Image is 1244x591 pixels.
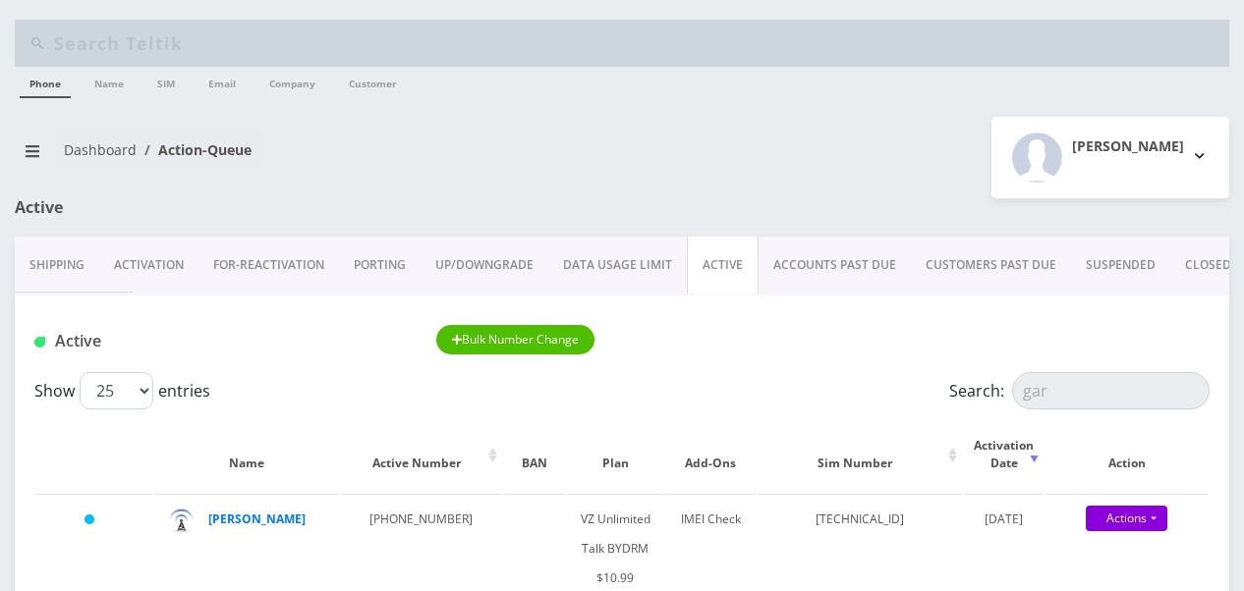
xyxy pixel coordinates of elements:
[665,417,756,492] th: Add-Ons
[567,417,664,492] th: Plan
[1071,237,1170,294] a: SUSPENDED
[759,237,911,294] a: ACCOUNTS PAST DUE
[80,372,153,409] select: Showentries
[964,417,1045,492] th: Activation Date: activate to sort column ascending
[1012,372,1210,409] input: Search:
[436,325,595,354] button: Bulk Number Change
[34,372,210,409] label: Show entries
[20,67,71,98] a: Phone
[64,140,137,159] a: Dashboard
[548,237,687,294] a: DATA USAGE LIMIT
[341,417,502,492] th: Active Number: activate to sort column ascending
[985,510,1023,527] span: [DATE]
[339,237,421,294] a: PORTING
[15,198,400,217] h1: Active
[154,417,339,492] th: Name
[504,417,565,492] th: BAN
[198,67,246,96] a: Email
[421,237,548,294] a: UP/DOWNGRADE
[147,67,185,96] a: SIM
[687,237,759,294] a: ACTIVE
[949,372,1210,409] label: Search:
[137,139,252,160] li: Action-Queue
[34,337,45,348] img: Active
[991,117,1229,198] button: [PERSON_NAME]
[1072,138,1184,155] h2: [PERSON_NAME]
[208,510,306,527] a: [PERSON_NAME]
[1086,506,1167,531] a: Actions
[85,67,134,96] a: Name
[1046,417,1208,492] th: Action
[758,417,962,492] th: Sim Number: activate to sort column ascending
[198,237,339,294] a: FOR-REActivation
[54,25,1224,62] input: Search Teltik
[34,332,407,350] h1: Active
[339,67,407,96] a: Customer
[259,67,325,96] a: Company
[99,237,198,294] a: Activation
[911,237,1071,294] a: CUSTOMERS PAST DUE
[675,505,746,534] div: IMEI Check
[15,237,99,294] a: Shipping
[15,130,607,186] nav: breadcrumb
